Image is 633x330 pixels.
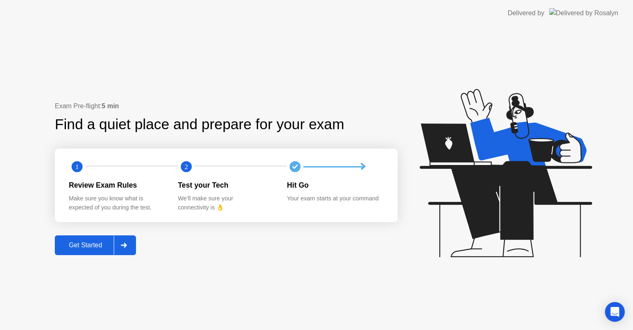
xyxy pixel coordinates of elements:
div: We’ll make sure your connectivity is 👌 [178,194,274,212]
div: Your exam starts at your command [287,194,383,203]
div: Exam Pre-flight: [55,101,398,111]
text: 1 [75,163,79,171]
text: 2 [185,163,188,171]
div: Delivered by [508,8,544,18]
div: Get Started [57,242,114,249]
b: 5 min [102,102,119,109]
img: Delivered by Rosalyn [549,8,618,18]
div: Make sure you know what is expected of you during the test. [69,194,165,212]
div: Find a quiet place and prepare for your exam [55,114,345,135]
div: Test your Tech [178,180,274,191]
div: Open Intercom Messenger [605,302,625,322]
div: Review Exam Rules [69,180,165,191]
button: Get Started [55,235,136,255]
div: Hit Go [287,180,383,191]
